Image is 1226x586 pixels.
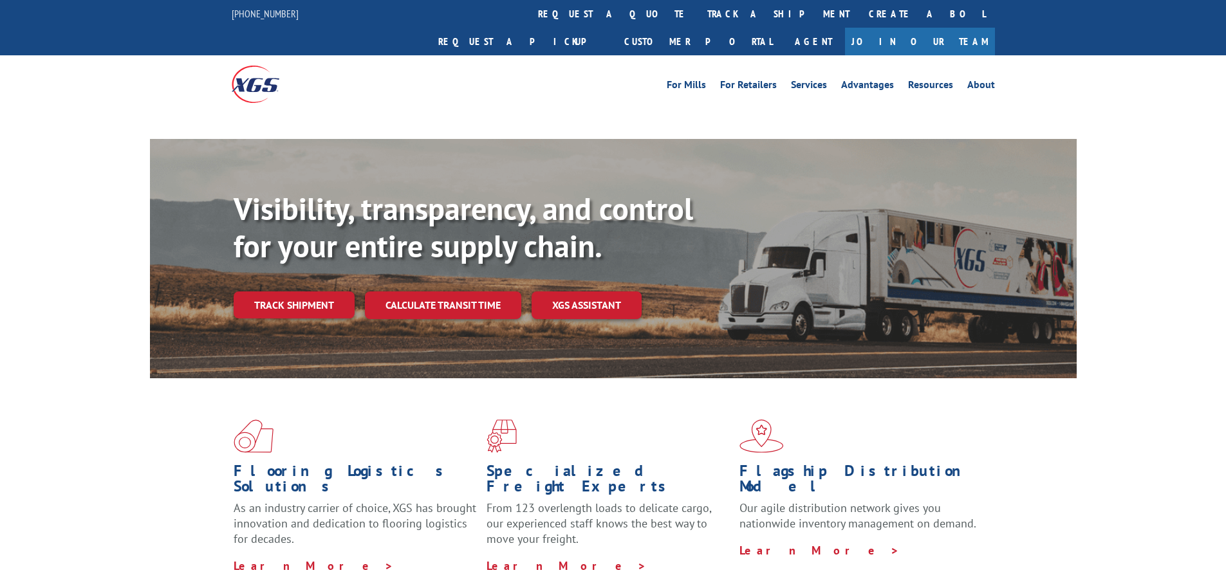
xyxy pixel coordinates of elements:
[429,28,615,55] a: Request a pickup
[739,463,983,500] h1: Flagship Distribution Model
[234,291,355,318] a: Track shipment
[908,80,953,94] a: Resources
[234,500,476,546] span: As an industry carrier of choice, XGS has brought innovation and dedication to flooring logistics...
[234,188,693,266] b: Visibility, transparency, and control for your entire supply chain.
[234,463,477,500] h1: Flooring Logistics Solutions
[532,291,642,319] a: XGS ASSISTANT
[615,28,782,55] a: Customer Portal
[667,80,706,94] a: For Mills
[967,80,995,94] a: About
[845,28,995,55] a: Join Our Team
[487,558,647,573] a: Learn More >
[487,463,730,500] h1: Specialized Freight Experts
[791,80,827,94] a: Services
[782,28,845,55] a: Agent
[739,500,976,531] span: Our agile distribution network gives you nationwide inventory management on demand.
[739,419,784,453] img: xgs-icon-flagship-distribution-model-red
[234,558,394,573] a: Learn More >
[487,500,730,558] p: From 123 overlength loads to delicate cargo, our experienced staff knows the best way to move you...
[487,419,517,453] img: xgs-icon-focused-on-flooring-red
[365,291,521,319] a: Calculate transit time
[234,419,274,453] img: xgs-icon-total-supply-chain-intelligence-red
[739,543,900,558] a: Learn More >
[841,80,894,94] a: Advantages
[232,7,299,20] a: [PHONE_NUMBER]
[720,80,777,94] a: For Retailers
